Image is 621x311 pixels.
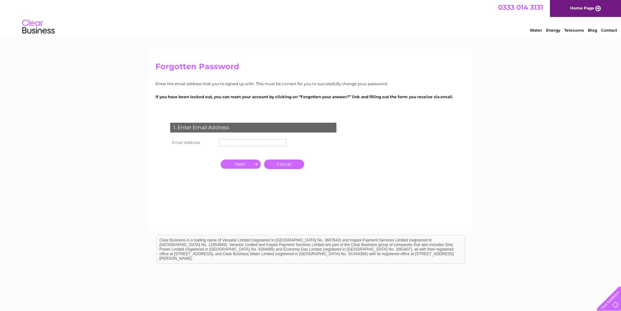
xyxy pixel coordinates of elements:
a: Contact [601,28,617,33]
div: 1. Enter Email Address [170,123,336,132]
a: Cancel [264,160,304,169]
h2: Forgotten Password [155,62,466,74]
a: Energy [546,28,560,33]
a: Water [530,28,542,33]
th: Email Address [169,137,217,148]
div: Clear Business is a trading name of Verastar Limited (registered in [GEOGRAPHIC_DATA] No. 3667643... [157,4,465,32]
a: 0333 014 3131 [498,3,543,11]
p: Enter the email address that you're signed up with. This must be correct for you to successfully ... [155,81,466,87]
a: Telecoms [564,28,584,33]
a: Blog [588,28,597,33]
img: logo.png [22,17,55,37]
p: If you have been locked out, you can reset your account by clicking on “Forgotten your answer?” l... [155,94,466,100]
